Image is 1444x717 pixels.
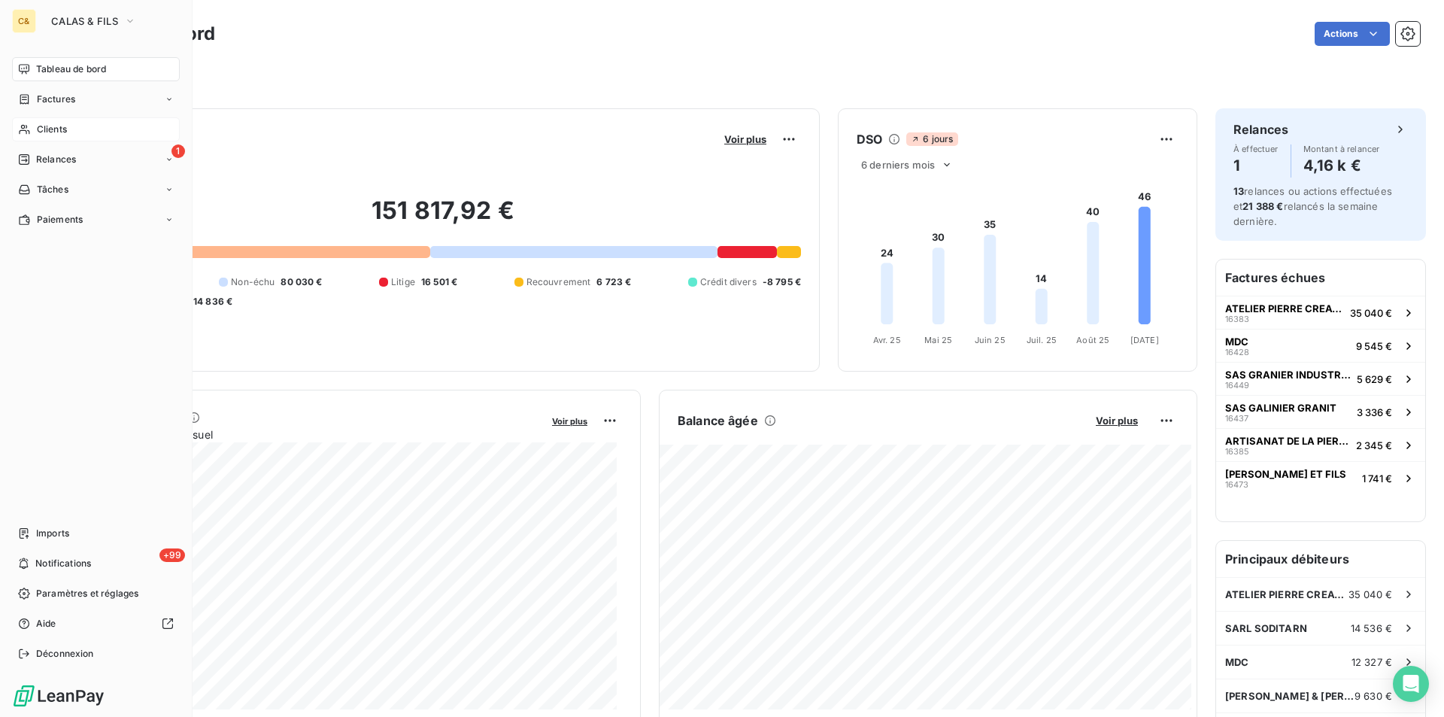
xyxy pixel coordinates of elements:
[51,15,118,27] span: CALAS & FILS
[1355,690,1392,702] span: 9 630 €
[85,196,801,241] h2: 151 817,92 €
[1393,666,1429,702] div: Open Intercom Messenger
[37,123,67,136] span: Clients
[1216,395,1425,428] button: SAS GALINIER GRANIT164373 336 €
[1096,415,1138,427] span: Voir plus
[37,93,75,106] span: Factures
[421,275,457,289] span: 16 501 €
[548,414,592,427] button: Voir plus
[857,130,882,148] h6: DSO
[36,647,94,661] span: Déconnexion
[36,527,69,540] span: Imports
[1225,381,1249,390] span: 16449
[1225,690,1355,702] span: [PERSON_NAME] & [PERSON_NAME]
[1225,588,1348,600] span: ATELIER PIERRE CREATIVE
[678,412,758,430] h6: Balance âgée
[1350,307,1392,319] span: 35 040 €
[700,275,757,289] span: Crédit divers
[1351,622,1392,634] span: 14 536 €
[1216,260,1425,296] h6: Factures échues
[1225,402,1336,414] span: SAS GALINIER GRANIT
[924,335,952,345] tspan: Mai 25
[552,416,587,427] span: Voir plus
[1357,406,1392,418] span: 3 336 €
[1233,185,1244,197] span: 13
[1351,656,1392,668] span: 12 327 €
[1303,144,1380,153] span: Montant à relancer
[36,153,76,166] span: Relances
[1233,153,1279,178] h4: 1
[1225,414,1248,423] span: 16437
[1225,314,1249,324] span: 16383
[36,62,106,76] span: Tableau de bord
[1233,144,1279,153] span: À effectuer
[526,275,591,289] span: Recouvrement
[763,275,801,289] span: -8 795 €
[231,275,275,289] span: Non-échu
[906,132,957,146] span: 6 jours
[281,275,322,289] span: 80 030 €
[12,9,36,33] div: C&
[12,612,180,636] a: Aide
[596,275,631,289] span: 6 723 €
[189,295,232,308] span: -14 836 €
[1225,369,1351,381] span: SAS GRANIER INDUSTRIE DE LA PIERRE
[1348,588,1392,600] span: 35 040 €
[1233,120,1288,138] h6: Relances
[1225,656,1248,668] span: MDC
[1216,362,1425,395] button: SAS GRANIER INDUSTRIE DE LA PIERRE164495 629 €
[724,133,766,145] span: Voir plus
[1362,472,1392,485] span: 1 741 €
[35,557,91,570] span: Notifications
[1225,480,1248,489] span: 16473
[1225,447,1249,456] span: 16385
[1242,200,1283,212] span: 21 388 €
[1091,414,1142,427] button: Voir plus
[1225,468,1346,480] span: [PERSON_NAME] ET FILS
[1216,296,1425,329] button: ATELIER PIERRE CREATIVE1638335 040 €
[12,684,105,708] img: Logo LeanPay
[1356,340,1392,352] span: 9 545 €
[1225,348,1249,357] span: 16428
[1356,439,1392,451] span: 2 345 €
[36,617,56,630] span: Aide
[1303,153,1380,178] h4: 4,16 k €
[873,335,901,345] tspan: Avr. 25
[1225,302,1344,314] span: ATELIER PIERRE CREATIVE
[1216,541,1425,577] h6: Principaux débiteurs
[861,159,935,171] span: 6 derniers mois
[1076,335,1109,345] tspan: Août 25
[1216,461,1425,494] button: [PERSON_NAME] ET FILS164731 741 €
[1233,185,1392,227] span: relances ou actions effectuées et relancés la semaine dernière.
[37,183,68,196] span: Tâches
[391,275,415,289] span: Litige
[1216,329,1425,362] button: MDC164289 545 €
[1027,335,1057,345] tspan: Juil. 25
[1315,22,1390,46] button: Actions
[1225,435,1350,447] span: ARTISANAT DE LA PIERRE
[1130,335,1159,345] tspan: [DATE]
[1225,622,1307,634] span: SARL SODITARN
[1216,428,1425,461] button: ARTISANAT DE LA PIERRE163852 345 €
[975,335,1006,345] tspan: Juin 25
[171,144,185,158] span: 1
[85,427,541,442] span: Chiffre d'affaires mensuel
[1357,373,1392,385] span: 5 629 €
[37,213,83,226] span: Paiements
[720,132,771,146] button: Voir plus
[36,587,138,600] span: Paramètres et réglages
[1225,336,1248,348] span: MDC
[159,548,185,562] span: +99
